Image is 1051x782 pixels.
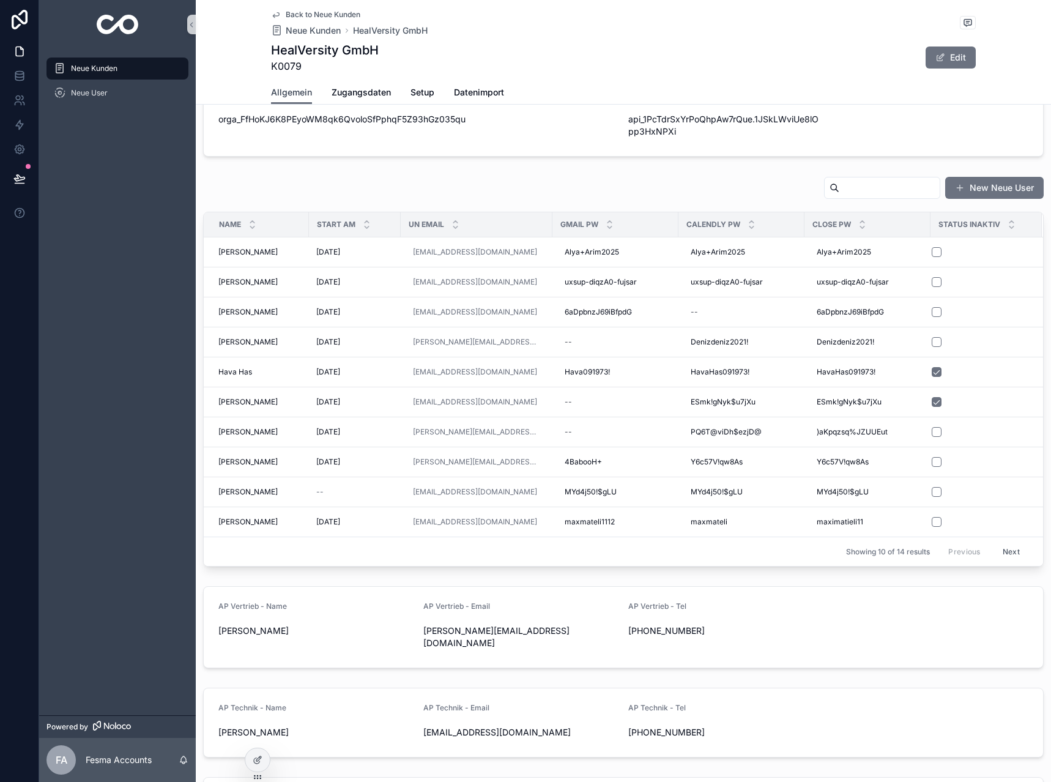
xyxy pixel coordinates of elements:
a: 6aDpbnzJ69iBfpdG [560,302,671,322]
span: Name [219,220,241,229]
a: [PERSON_NAME][EMAIL_ADDRESS][DOMAIN_NAME] [408,452,545,472]
span: maximatieli11 [817,517,863,527]
span: Powered by [46,722,88,732]
a: Datenimport [454,81,504,106]
span: [PHONE_NUMBER] [628,726,823,739]
span: Y6c57V!qw8As [691,457,743,467]
span: 4BabooH+ [565,457,602,467]
span: PQ6T@viDh$ezjD@ [691,427,762,437]
a: [PERSON_NAME] [218,247,302,257]
span: uxsup-diqzA0-fujsar [565,277,637,287]
a: Y6c57V!qw8As [812,452,923,472]
span: Denizdeniz2021! [691,337,748,347]
span: Setup [410,86,434,99]
a: [DATE] [316,367,393,377]
div: scrollable content [39,49,196,120]
span: Alya+Arim2025 [817,247,871,257]
span: Alya+Arim2025 [565,247,619,257]
span: [PERSON_NAME][EMAIL_ADDRESS][DOMAIN_NAME] [423,625,618,649]
a: Denizdeniz2021! [812,332,923,352]
span: HavaHas091973! [691,367,749,377]
a: [PERSON_NAME] [218,517,302,527]
a: -- [686,302,797,322]
a: [EMAIL_ADDRESS][DOMAIN_NAME] [408,242,545,262]
span: [DATE] [316,367,340,377]
a: [EMAIL_ADDRESS][DOMAIN_NAME] [408,392,545,412]
a: [EMAIL_ADDRESS][DOMAIN_NAME] [413,247,537,257]
button: Edit [926,47,976,69]
span: [PERSON_NAME] [218,457,278,467]
span: Close Pw [812,220,851,229]
a: PQ6T@viDh$ezjD@ [686,422,797,442]
span: Hava Has [218,367,252,377]
a: [EMAIL_ADDRESS][DOMAIN_NAME] [408,482,545,502]
span: Datenimport [454,86,504,99]
a: -- [560,392,671,412]
a: [EMAIL_ADDRESS][DOMAIN_NAME] [413,367,537,377]
a: HavaHas091973! [812,362,923,382]
a: MYd4j50!$gLU [812,482,923,502]
span: MYd4j50!$gLU [817,487,869,497]
a: [DATE] [316,247,393,257]
span: [EMAIL_ADDRESS][DOMAIN_NAME] [423,726,618,739]
span: Zugangsdaten [332,86,391,99]
a: Setup [410,81,434,106]
a: Zugangsdaten [332,81,391,106]
a: Hava091973! [560,362,671,382]
a: [PERSON_NAME][EMAIL_ADDRESS][DOMAIN_NAME] [408,422,545,442]
span: Back to Neue Kunden [286,10,360,20]
a: )aKpqzsq%JZUUEut [812,422,923,442]
span: Neue User [71,88,108,98]
span: ESmk!gNyk$u7jXu [817,397,882,407]
a: Denizdeniz2021! [686,332,797,352]
span: ESmk!gNyk$u7jXu [691,397,756,407]
a: [EMAIL_ADDRESS][DOMAIN_NAME] [408,302,545,322]
a: New Neue User [945,177,1044,199]
a: HealVersity GmbH [353,24,428,37]
a: HavaHas091973! [686,362,797,382]
div: -- [691,307,698,317]
a: maxmateli1112 [560,512,671,532]
a: Allgemein [271,81,312,105]
span: [PERSON_NAME] [218,397,278,407]
a: maximatieli11 [812,512,923,532]
span: [DATE] [316,337,340,347]
span: )aKpqzsq%JZUUEut [817,427,888,437]
a: Alya+Arim2025 [686,242,797,262]
span: FA [56,753,67,767]
span: [DATE] [316,247,340,257]
span: Showing 10 of 14 results [846,547,930,557]
a: [PERSON_NAME] [218,397,302,407]
span: [PERSON_NAME] [218,625,414,637]
a: -- [560,422,671,442]
a: -- [316,487,393,497]
span: AP Vertrieb - Email [423,601,490,611]
a: Back to Neue Kunden [271,10,360,20]
span: AP Vertrieb - Name [218,601,287,611]
span: Denizdeniz2021! [817,337,874,347]
span: [DATE] [316,307,340,317]
span: MYd4j50!$gLU [691,487,743,497]
span: AP Technik - Email [423,703,489,712]
span: Neue Kunden [71,64,117,73]
span: [DATE] [316,517,340,527]
span: [PERSON_NAME] [218,517,278,527]
span: Calendly Pw [686,220,740,229]
a: [PERSON_NAME][EMAIL_ADDRESS][DOMAIN_NAME] [413,337,540,347]
a: [DATE] [316,337,393,347]
a: uxsup-diqzA0-fujsar [560,272,671,292]
a: Powered by [39,715,196,738]
a: [DATE] [316,427,393,437]
span: AP Vertrieb - Tel [628,601,686,611]
a: [DATE] [316,307,393,317]
a: Y6c57V!qw8As [686,452,797,472]
a: MYd4j50!$gLU [686,482,797,502]
div: -- [565,397,572,407]
a: Neue Kunden [46,58,188,80]
a: [DATE] [316,397,393,407]
span: Allgemein [271,86,312,99]
p: Fesma Accounts [86,754,152,766]
span: Hava091973! [565,367,610,377]
span: maxmateli1112 [565,517,615,527]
